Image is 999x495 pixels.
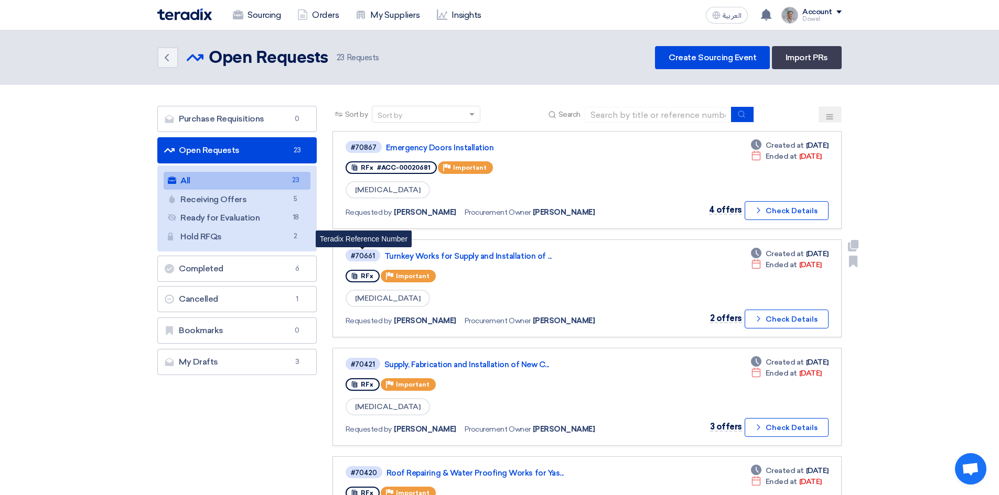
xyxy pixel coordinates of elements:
[386,468,649,478] a: Roof Repairing & Water Proofing Works for Yas...
[157,137,317,163] a: Open Requests23
[291,325,304,336] span: 0
[346,290,430,307] span: [MEDICAL_DATA]
[384,360,647,369] a: Supply, Fabrication and Installation of New C...
[157,106,317,132] a: Purchase Requisitions0
[361,272,373,280] span: RFx
[164,209,310,227] a: Ready for Evaluation
[351,252,375,259] div: #70661
[157,256,317,282] a: Completed6
[378,110,402,121] div: Sort by
[291,114,304,124] span: 0
[291,145,304,156] span: 23
[346,207,392,218] span: Requested by
[955,453,986,485] a: Open chat
[320,235,407,243] span: Teradix Reference Number
[396,272,429,280] span: Important
[710,313,742,323] span: 2 offers
[157,8,212,20] img: Teradix logo
[706,7,748,24] button: العربية
[533,315,595,326] span: [PERSON_NAME]
[394,424,456,435] span: [PERSON_NAME]
[351,361,375,368] div: #70421
[337,53,345,62] span: 23
[209,48,328,69] h2: Open Requests
[291,357,304,367] span: 3
[386,143,648,152] a: Emergency Doors Installation
[745,201,829,220] button: Check Details
[289,231,302,242] span: 2
[751,151,822,162] div: [DATE]
[289,194,302,205] span: 5
[723,12,742,19] span: العربية
[751,259,822,270] div: [DATE]
[710,422,742,432] span: 3 offers
[157,286,317,312] a: Cancelled1
[772,46,842,69] a: Import PRs
[751,140,829,151] div: [DATE]
[558,109,581,120] span: Search
[766,357,804,368] span: Created at
[766,465,804,476] span: Created at
[802,16,842,22] div: Dowel
[465,315,531,326] span: Procurement Owner
[291,294,304,304] span: 1
[289,4,347,27] a: Orders
[351,469,377,476] div: #70420
[428,4,490,27] a: Insights
[802,8,832,17] div: Account
[351,144,377,151] div: #70867
[766,248,804,259] span: Created at
[745,310,829,328] button: Check Details
[766,140,804,151] span: Created at
[346,181,430,199] span: [MEDICAL_DATA]
[289,175,302,186] span: 23
[346,315,392,326] span: Requested by
[655,46,770,69] a: Create Sourcing Event
[384,251,647,261] a: Turnkey Works for Supply and Installation of ...
[157,317,317,344] a: Bookmarks0
[751,248,829,259] div: [DATE]
[766,476,797,487] span: Ended at
[751,368,822,379] div: [DATE]
[347,4,428,27] a: My Suppliers
[346,398,430,415] span: [MEDICAL_DATA]
[394,315,456,326] span: [PERSON_NAME]
[766,259,797,270] span: Ended at
[164,172,310,190] a: All
[377,164,431,171] span: #ACC-00020681
[164,191,310,208] a: Receiving Offers
[164,228,310,246] a: Hold RFQs
[289,212,302,223] span: 18
[585,107,732,123] input: Search by title or reference number
[751,476,822,487] div: [DATE]
[533,207,595,218] span: [PERSON_NAME]
[709,205,742,215] span: 4 offers
[781,7,798,24] img: IMG_1753965247717.jpg
[291,263,304,274] span: 6
[346,424,392,435] span: Requested by
[751,465,829,476] div: [DATE]
[465,207,531,218] span: Procurement Owner
[361,381,373,388] span: RFx
[766,368,797,379] span: Ended at
[157,349,317,375] a: My Drafts3
[465,424,531,435] span: Procurement Owner
[453,164,487,171] span: Important
[766,151,797,162] span: Ended at
[361,164,373,171] span: RFx
[337,52,379,64] span: Requests
[396,381,429,388] span: Important
[345,109,368,120] span: Sort by
[751,357,829,368] div: [DATE]
[533,424,595,435] span: [PERSON_NAME]
[224,4,289,27] a: Sourcing
[745,418,829,437] button: Check Details
[394,207,456,218] span: [PERSON_NAME]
